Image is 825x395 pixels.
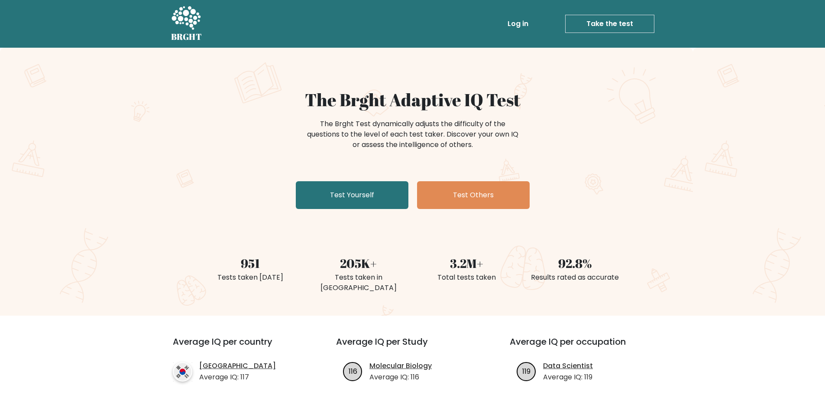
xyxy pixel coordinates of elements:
[201,272,299,283] div: Tests taken [DATE]
[526,272,624,283] div: Results rated as accurate
[199,372,276,382] p: Average IQ: 117
[543,372,593,382] p: Average IQ: 119
[171,3,202,44] a: BRGHT
[510,336,663,357] h3: Average IQ per occupation
[304,119,521,150] div: The Brght Test dynamically adjusts the difficulty of the questions to the level of each test take...
[336,336,489,357] h3: Average IQ per Study
[171,32,202,42] h5: BRGHT
[201,254,299,272] div: 951
[369,372,432,382] p: Average IQ: 116
[526,254,624,272] div: 92.8%
[173,336,305,357] h3: Average IQ per country
[310,272,408,293] div: Tests taken in [GEOGRAPHIC_DATA]
[199,361,276,371] a: [GEOGRAPHIC_DATA]
[296,181,408,209] a: Test Yourself
[173,362,192,382] img: country
[201,89,624,110] h1: The Brght Adaptive IQ Test
[418,254,516,272] div: 3.2M+
[417,181,530,209] a: Test Others
[543,361,593,371] a: Data Scientist
[310,254,408,272] div: 205K+
[565,15,654,33] a: Take the test
[369,361,432,371] a: Molecular Biology
[418,272,516,283] div: Total tests taken
[504,15,532,33] a: Log in
[349,366,357,376] text: 116
[522,366,531,376] text: 119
